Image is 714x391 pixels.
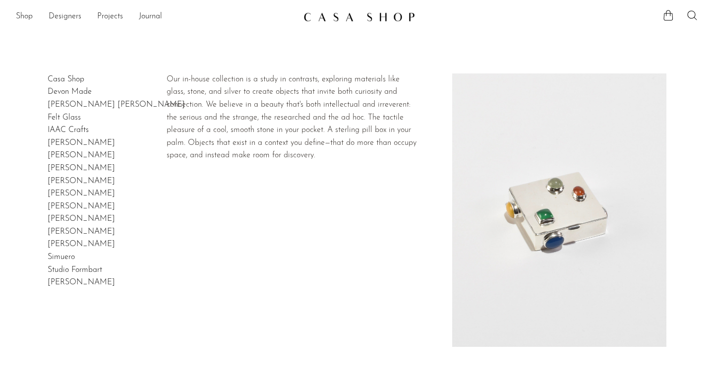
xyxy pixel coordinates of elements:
ul: NEW HEADER MENU [16,8,296,25]
a: Devon Made [48,88,92,96]
a: [PERSON_NAME] [48,202,115,210]
a: [PERSON_NAME] [48,215,115,223]
nav: Desktop navigation [16,8,296,25]
a: Projects [97,10,123,23]
a: Designers [49,10,81,23]
a: Felt Glass [48,114,81,122]
a: [PERSON_NAME] [48,190,115,197]
a: [PERSON_NAME] [48,228,115,236]
a: [PERSON_NAME] [48,151,115,159]
a: [PERSON_NAME] [48,164,115,172]
a: [PERSON_NAME] [48,139,115,147]
a: Studio Formbart [48,266,102,274]
a: [PERSON_NAME] [48,278,115,286]
img: Casa Shop [452,73,666,347]
a: [PERSON_NAME] [48,177,115,185]
a: Simuero [48,253,75,261]
a: Shop [16,10,33,23]
div: Our in-house collection is a study in contrasts, exploring materials like glass, stone, and silve... [167,73,416,162]
a: IAAC Crafts [48,126,89,134]
a: [PERSON_NAME] [PERSON_NAME] [48,101,185,109]
a: Casa Shop [48,75,84,83]
a: [PERSON_NAME] [48,240,115,248]
a: Journal [139,10,162,23]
